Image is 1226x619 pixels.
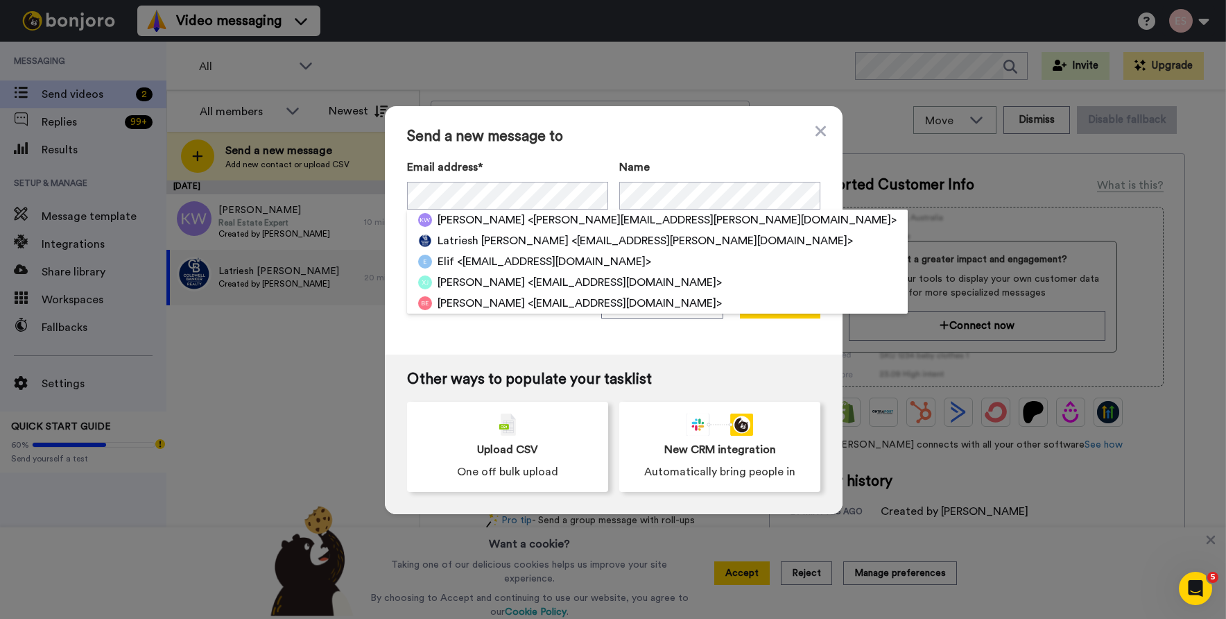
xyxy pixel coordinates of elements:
[457,464,558,480] span: One off bulk upload
[528,212,897,228] span: <[PERSON_NAME][EMAIL_ADDRESS][PERSON_NAME][DOMAIN_NAME]>
[499,414,516,436] img: csv-grey.png
[407,128,820,145] span: Send a new message to
[418,296,432,310] img: be.png
[418,255,432,269] img: e.png
[528,295,722,312] span: <[EMAIL_ADDRESS][DOMAIN_NAME]>
[438,253,454,270] span: Elif
[438,232,569,249] span: Latriesh [PERSON_NAME]
[477,441,538,458] span: Upload CSV
[528,274,722,291] span: <[EMAIL_ADDRESS][DOMAIN_NAME]>
[407,159,608,176] label: Email address*
[644,464,795,480] span: Automatically bring people in
[1207,572,1218,583] span: 5
[418,213,432,227] img: kw.png
[664,441,776,458] span: New CRM integration
[619,159,650,176] span: Name
[438,274,525,291] span: [PERSON_NAME]
[571,232,853,249] span: <[EMAIL_ADDRESS][PERSON_NAME][DOMAIN_NAME]>
[418,234,432,248] img: c12b0c6b-4c6c-4425-8b86-4b1e99d70087.jpg
[407,371,820,388] span: Other ways to populate your tasklist
[687,414,753,436] div: animation
[418,275,432,289] img: xj.png
[1179,572,1212,605] iframe: Intercom live chat
[438,212,525,228] span: [PERSON_NAME]
[457,253,651,270] span: <[EMAIL_ADDRESS][DOMAIN_NAME]>
[438,295,525,312] span: [PERSON_NAME]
